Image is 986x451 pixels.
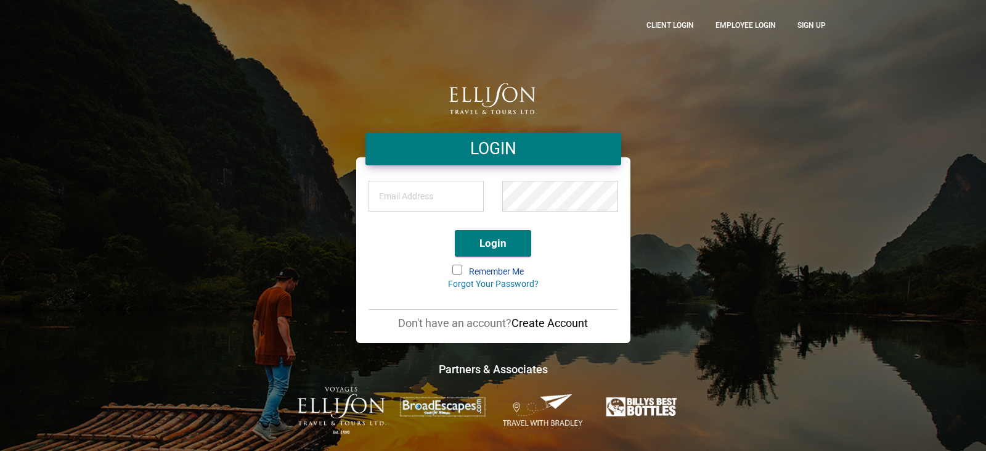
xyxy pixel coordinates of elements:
a: CLient Login [637,9,703,41]
label: Remember Me [454,266,533,278]
img: Billys-Best-Bottles.png [600,394,688,420]
a: Create Account [511,317,588,329]
a: Forgot Your Password? [448,279,539,289]
button: Login [455,230,531,257]
a: Sign up [788,9,835,41]
input: Email Address [369,181,484,212]
h4: LOGIN [375,138,612,160]
img: Travel-With-Bradley.png [499,393,588,428]
a: Employee Login [706,9,785,41]
p: Don't have an account? [369,316,618,331]
img: logo.png [449,83,537,114]
img: ET-Voyages-text-colour-Logo-with-est.png [298,387,386,434]
h4: Partners & Associates [151,362,835,377]
img: broadescapes.png [398,396,487,418]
